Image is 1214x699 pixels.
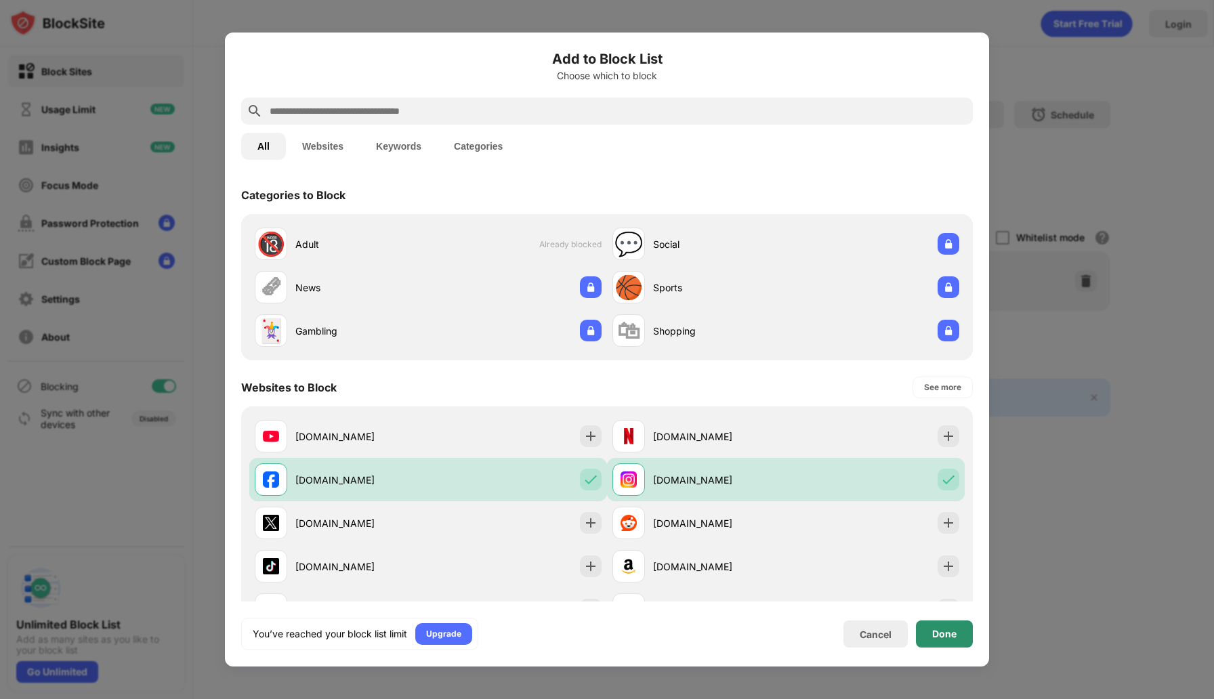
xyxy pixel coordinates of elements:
div: [DOMAIN_NAME] [653,429,786,444]
button: Websites [286,133,360,160]
div: News [295,280,428,295]
div: Gambling [295,324,428,338]
button: Categories [438,133,519,160]
img: favicons [621,558,637,574]
button: Keywords [360,133,438,160]
div: Shopping [653,324,786,338]
img: favicons [263,558,279,574]
div: Categories to Block [241,188,346,202]
div: 🗞 [259,274,282,301]
div: [DOMAIN_NAME] [295,559,428,574]
div: Social [653,237,786,251]
div: 🛍 [617,317,640,345]
img: favicons [621,428,637,444]
div: Done [932,629,957,639]
img: favicons [621,515,637,531]
img: favicons [263,428,279,444]
div: 🔞 [257,230,285,258]
div: Adult [295,237,428,251]
div: [DOMAIN_NAME] [295,516,428,530]
div: Websites to Block [241,381,337,394]
div: You’ve reached your block list limit [253,627,407,641]
div: Choose which to block [241,70,973,81]
span: Already blocked [539,239,602,249]
div: 💬 [614,230,643,258]
div: 🏀 [614,274,643,301]
div: [DOMAIN_NAME] [295,429,428,444]
img: favicons [263,471,279,488]
div: Upgrade [426,627,461,641]
div: Cancel [860,629,892,640]
div: [DOMAIN_NAME] [653,473,786,487]
button: All [241,133,286,160]
img: favicons [621,471,637,488]
div: [DOMAIN_NAME] [295,473,428,487]
div: See more [924,381,961,394]
div: 🃏 [257,317,285,345]
div: Sports [653,280,786,295]
img: search.svg [247,103,263,119]
div: [DOMAIN_NAME] [653,559,786,574]
h6: Add to Block List [241,49,973,69]
img: favicons [263,515,279,531]
div: [DOMAIN_NAME] [653,516,786,530]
